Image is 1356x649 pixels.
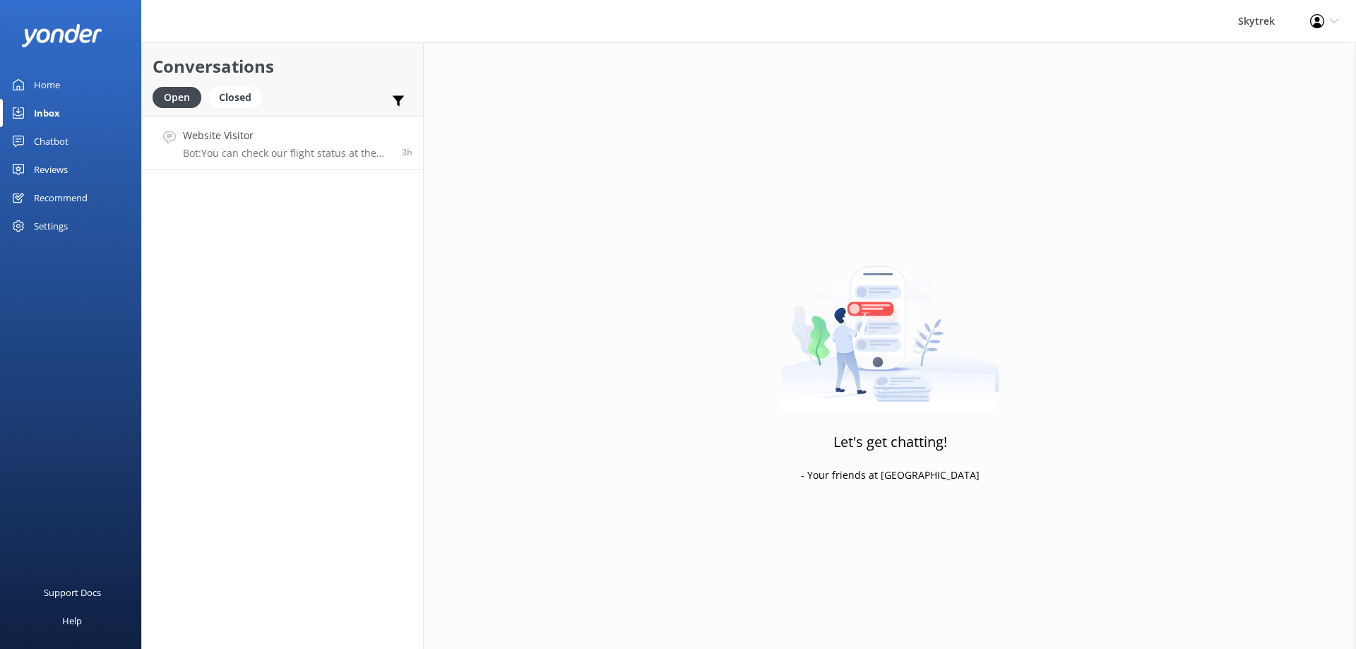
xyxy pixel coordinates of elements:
[153,87,201,108] div: Open
[208,87,262,108] div: Closed
[153,53,412,80] h2: Conversations
[183,147,391,160] p: Bot: You can check our flight status at the top right corner of our website to see if we are flyi...
[34,127,69,155] div: Chatbot
[34,71,60,99] div: Home
[781,237,999,413] img: artwork of a man stealing a conversation from at giant smartphone
[62,607,82,635] div: Help
[801,468,980,483] p: - Your friends at [GEOGRAPHIC_DATA]
[208,89,269,105] a: Closed
[34,155,68,184] div: Reviews
[153,89,208,105] a: Open
[183,128,391,143] h4: Website Visitor
[34,212,68,240] div: Settings
[833,431,947,453] h3: Let's get chatting!
[142,117,423,169] a: Website VisitorBot:You can check our flight status at the top right corner of our website to see ...
[402,146,412,158] span: Oct 01 2025 07:32am (UTC +13:00) Pacific/Auckland
[34,99,60,127] div: Inbox
[34,184,88,212] div: Recommend
[21,24,102,47] img: yonder-white-logo.png
[44,578,101,607] div: Support Docs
